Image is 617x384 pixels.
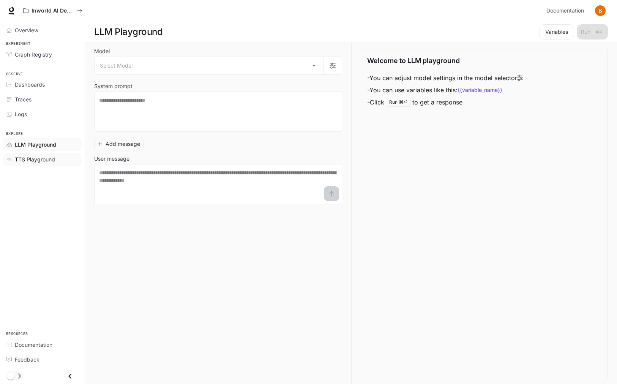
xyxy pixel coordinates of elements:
[94,84,133,89] p: System prompt
[3,93,82,106] a: Traces
[367,72,523,84] li: - You can adjust model settings in the model selector
[367,55,460,66] p: Welcome to LLM playground
[3,353,82,366] a: Feedback
[94,156,129,161] p: User message
[3,153,82,166] a: TTS Playground
[386,98,411,107] div: Run
[3,78,82,91] a: Dashboards
[15,341,52,349] span: Documentation
[20,3,86,18] button: All workspaces
[367,84,523,96] li: - You can use variables like this:
[595,5,606,16] img: User avatar
[3,338,82,351] a: Documentation
[399,100,407,104] p: ⌘⏎
[15,155,55,163] span: TTS Playground
[94,24,163,40] h1: LLM Playground
[32,8,74,14] p: Inworld AI Demos
[543,3,590,18] a: Documentation
[3,138,82,151] a: LLM Playground
[62,368,79,384] button: Close drawer
[15,141,56,149] span: LLM Playground
[593,3,608,18] button: User avatar
[7,371,14,380] span: Dark mode toggle
[100,62,133,70] span: Select Model
[94,49,110,54] p: Model
[15,95,32,103] span: Traces
[95,57,323,74] div: Select Model
[15,110,27,118] span: Logs
[546,6,584,16] span: Documentation
[15,51,52,58] span: Graph Registry
[94,138,144,150] button: Add message
[3,48,82,61] a: Graph Registry
[3,107,82,121] a: Logs
[367,96,523,108] li: - Click to get a response
[539,24,574,40] button: Variables
[15,26,38,34] span: Overview
[458,86,502,94] code: {{variable_name}}
[15,81,45,88] span: Dashboards
[15,356,39,363] span: Feedback
[3,24,82,37] a: Overview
